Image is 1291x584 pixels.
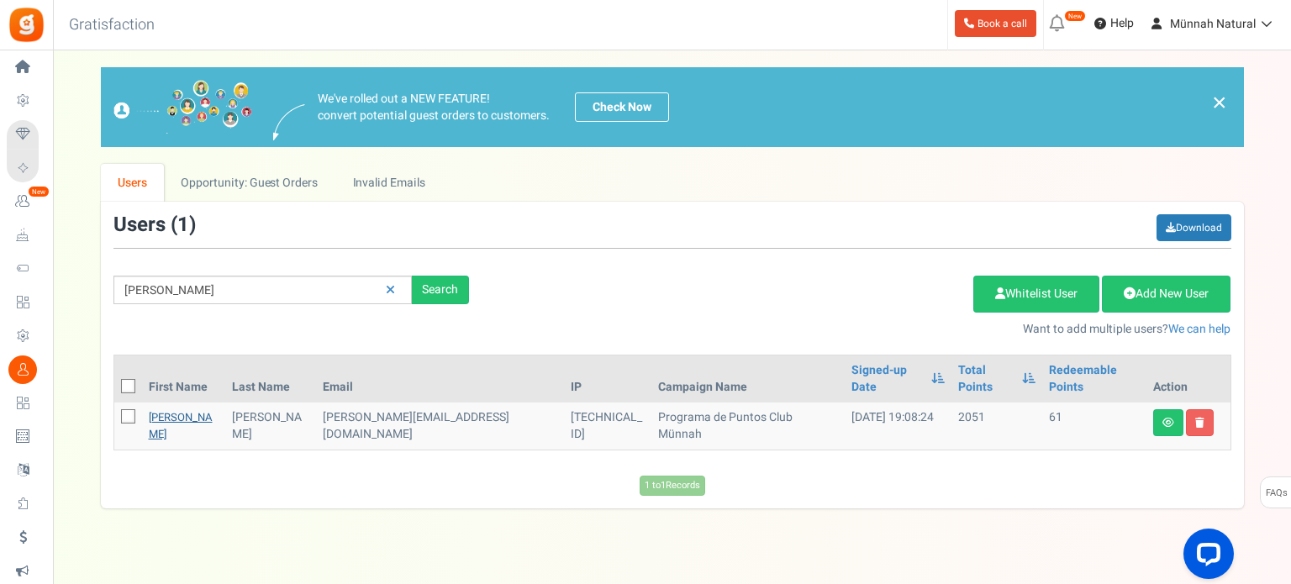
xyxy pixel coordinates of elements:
[149,409,213,442] a: [PERSON_NAME]
[958,362,1014,396] a: Total Points
[1088,10,1141,37] a: Help
[1064,10,1086,22] em: New
[101,164,165,202] a: Users
[50,8,173,42] h3: Gratisfaction
[318,91,550,124] p: We've rolled out a NEW FEATURE! convert potential guest orders to customers.
[113,214,196,236] h3: Users ( )
[1102,276,1230,313] a: Add New User
[845,402,951,450] td: [DATE] 19:08:24
[651,402,845,450] td: Programa de Puntos Club Münnah
[575,92,669,122] a: Check Now
[225,355,316,402] th: Last Name
[316,402,564,450] td: customer
[177,210,189,239] span: 1
[8,6,45,44] img: Gratisfaction
[273,104,305,140] img: images
[1106,15,1134,32] span: Help
[564,402,651,450] td: [TECHNICAL_ID]
[651,355,845,402] th: Campaign Name
[28,186,50,197] em: New
[1157,214,1231,241] a: Download
[1170,15,1256,33] span: Münnah Natural
[1265,477,1288,509] span: FAQs
[851,362,923,396] a: Signed-up Date
[113,276,412,304] input: Search by email or name
[113,80,252,134] img: images
[1146,355,1230,402] th: Action
[412,276,469,304] div: Search
[951,402,1042,450] td: 2051
[973,276,1099,313] a: Whitelist User
[955,10,1036,37] a: Book a call
[1195,418,1204,428] i: Delete user
[1042,402,1146,450] td: 61
[142,355,226,402] th: First Name
[7,187,45,216] a: New
[1049,362,1139,396] a: Redeemable Points
[564,355,651,402] th: IP
[1162,418,1174,428] i: View details
[1168,320,1230,338] a: We can help
[335,164,442,202] a: Invalid Emails
[1212,92,1227,113] a: ×
[225,402,316,450] td: [PERSON_NAME]
[164,164,335,202] a: Opportunity: Guest Orders
[494,321,1231,338] p: Want to add multiple users?
[377,276,403,305] a: Reset
[316,355,564,402] th: Email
